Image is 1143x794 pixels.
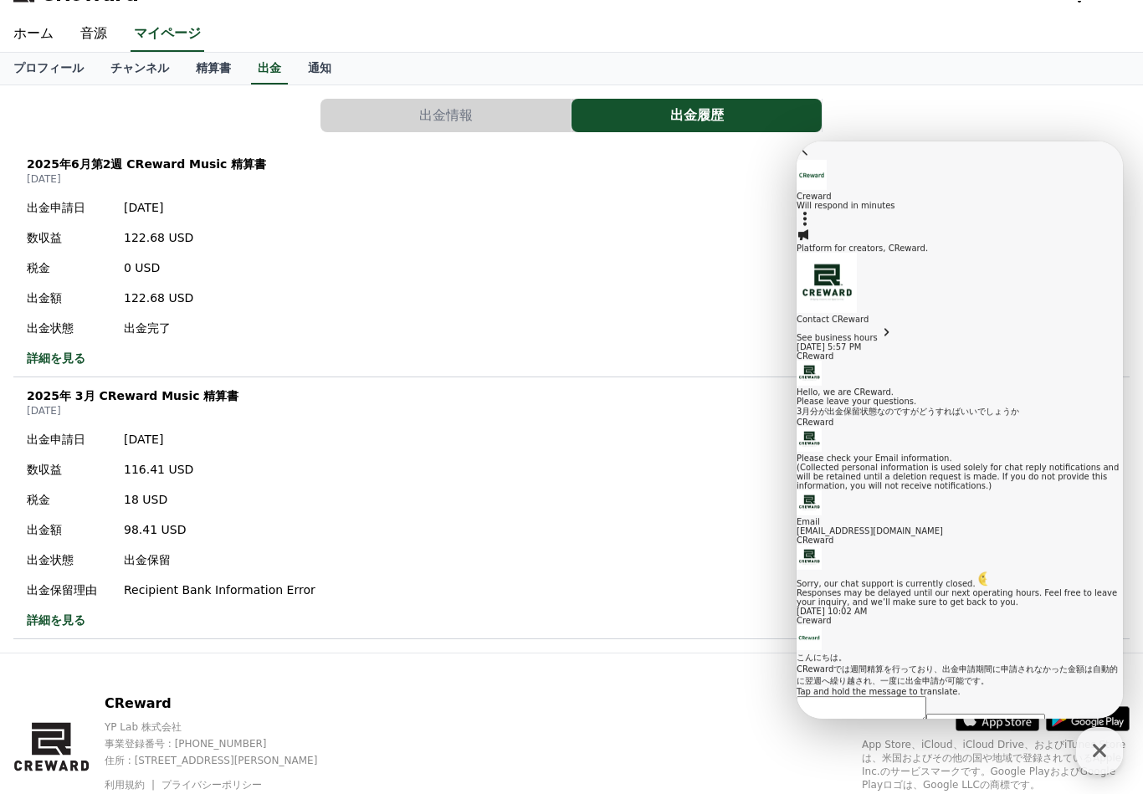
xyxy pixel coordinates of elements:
p: 出金額 [27,289,110,306]
p: Recipient Bank Information Error [124,581,315,598]
p: 122.68 USD [124,229,193,246]
a: 出金 [251,53,288,85]
p: 2025年6月第2週 CReward Music 精算書 [27,156,266,172]
p: 出金保留理由 [27,581,110,598]
p: 数収益 [27,229,110,246]
a: 詳細を見る [27,350,193,366]
p: [DATE] [124,199,193,216]
p: [DATE] [124,431,315,448]
p: 出金保留 [124,551,315,568]
a: 利用規約 [105,779,157,791]
p: 住所 : [STREET_ADDRESS][PERSON_NAME] [105,754,346,767]
p: [DATE] [27,404,238,417]
a: 精算書 [182,53,244,85]
a: チャンネル [97,53,182,85]
button: 2025年6月第2週 CReward Music 精算書 [DATE] 出金完了 出金申請日 [DATE] 数収益 122.68 USD 税金 0 USD 出金額 122.68 USD 出金状態... [13,146,1130,377]
p: 税金 [27,259,110,276]
p: App Store、iCloud、iCloud Drive、およびiTunes Storeは、米国およびその他の国や地域で登録されているApple Inc.のサービスマークです。Google P... [862,738,1130,791]
p: 出金申請日 [27,431,110,448]
button: 出金情報 [320,99,571,132]
p: 出金状態 [27,320,110,336]
p: 2025年 3月 CReward Music 精算書 [27,387,238,404]
p: 事業登録番号 : [PHONE_NUMBER] [105,737,346,750]
a: 通知 [295,53,345,85]
p: 出金額 [27,521,110,538]
a: 詳細を見る [27,612,315,628]
p: 出金状態 [27,551,110,568]
p: 数収益 [27,461,110,478]
p: 0 USD [124,259,193,276]
button: 出金履歴 [571,99,822,132]
a: マイページ [131,17,204,52]
p: 出金完了 [124,320,193,336]
iframe: Channel chat [797,141,1123,719]
p: 122.68 USD [124,289,193,306]
a: 出金情報 [320,99,571,132]
p: 98.41 USD [124,521,315,538]
p: 出金申請日 [27,199,110,216]
a: 出金履歴 [571,99,823,132]
p: [DATE] [27,172,266,186]
a: 音源 [67,17,120,52]
p: CReward [105,694,346,714]
a: プライバシーポリシー [161,779,262,791]
p: 116.41 USD [124,461,315,478]
p: YP Lab 株式会社 [105,720,346,734]
p: 税金 [27,491,110,508]
p: 18 USD [124,491,315,508]
button: 2025年 3月 CReward Music 精算書 [DATE] 出金保留 出金申請日 [DATE] 数収益 116.41 USD 税金 18 USD 出金額 98.41 USD 出金状態 出... [13,377,1130,639]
